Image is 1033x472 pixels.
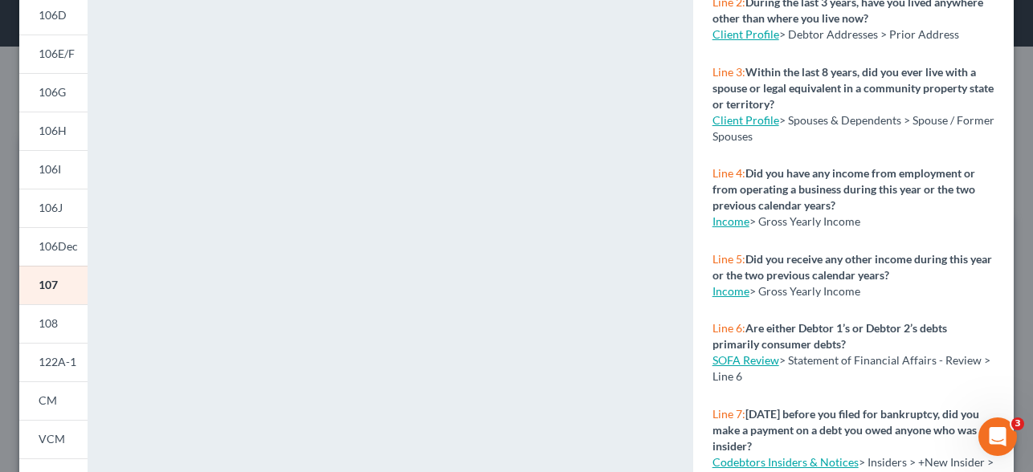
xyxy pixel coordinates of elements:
[712,166,975,212] strong: Did you have any income from employment or from operating a business during this year or the two ...
[39,239,78,253] span: 106Dec
[19,304,88,343] a: 108
[1011,417,1024,430] span: 3
[712,27,779,41] a: Client Profile
[39,124,67,137] span: 106H
[39,85,66,99] span: 106G
[749,214,860,228] span: > Gross Yearly Income
[39,201,63,214] span: 106J
[39,393,57,407] span: CM
[19,266,88,304] a: 107
[39,47,75,60] span: 106E/F
[712,284,749,298] a: Income
[39,355,76,368] span: 122A-1
[712,113,994,143] span: > Spouses & Dependents > Spouse / Former Spouses
[19,112,88,150] a: 106H
[19,189,88,227] a: 106J
[712,65,994,111] strong: Within the last 8 years, did you ever live with a spouse or legal equivalent in a community prope...
[19,420,88,458] a: VCM
[39,278,58,291] span: 107
[712,321,947,351] strong: Are either Debtor 1’s or Debtor 2’s debts primarily consumer debts?
[712,321,745,335] span: Line 6:
[39,316,58,330] span: 108
[712,113,779,127] a: Client Profile
[19,150,88,189] a: 106I
[712,455,859,469] a: Codebtors Insiders & Notices
[712,65,745,79] span: Line 3:
[712,166,745,180] span: Line 4:
[712,252,745,266] span: Line 5:
[19,343,88,381] a: 122A-1
[978,417,1017,456] iframe: Intercom live chat
[39,162,61,176] span: 106I
[712,214,749,228] a: Income
[712,353,990,383] span: > Statement of Financial Affairs - Review > Line 6
[749,284,860,298] span: > Gross Yearly Income
[712,252,992,282] strong: Did you receive any other income during this year or the two previous calendar years?
[39,8,67,22] span: 106D
[712,407,991,453] strong: [DATE] before you filed for bankruptcy, did you make a payment on a debt you owed anyone who was ...
[19,73,88,112] a: 106G
[712,353,779,367] a: SOFA Review
[19,381,88,420] a: CM
[39,432,65,446] span: VCM
[712,407,745,421] span: Line 7:
[19,227,88,266] a: 106Dec
[19,35,88,73] a: 106E/F
[779,27,959,41] span: > Debtor Addresses > Prior Address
